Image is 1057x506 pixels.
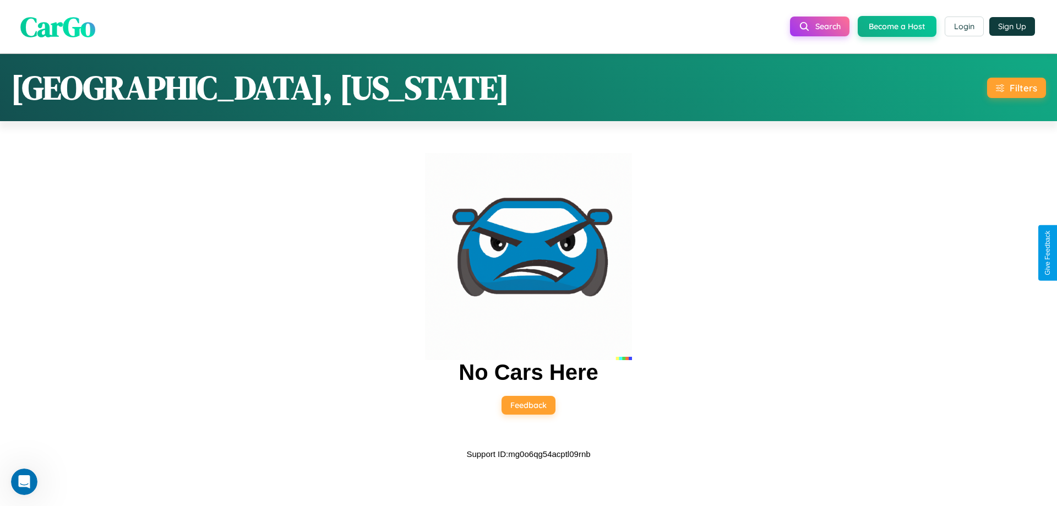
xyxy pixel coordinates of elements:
h1: [GEOGRAPHIC_DATA], [US_STATE] [11,65,509,110]
div: Filters [1010,82,1037,94]
h2: No Cars Here [459,360,598,385]
button: Sign Up [989,17,1035,36]
button: Filters [987,78,1046,98]
span: CarGo [20,7,95,45]
button: Become a Host [858,16,936,37]
span: Search [815,21,841,31]
div: Give Feedback [1044,231,1051,275]
button: Feedback [502,396,555,415]
img: car [425,153,632,360]
button: Login [945,17,984,36]
p: Support ID: mg0o6qg54acptl09rnb [466,447,590,461]
iframe: Intercom live chat [11,469,37,495]
button: Search [790,17,849,36]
